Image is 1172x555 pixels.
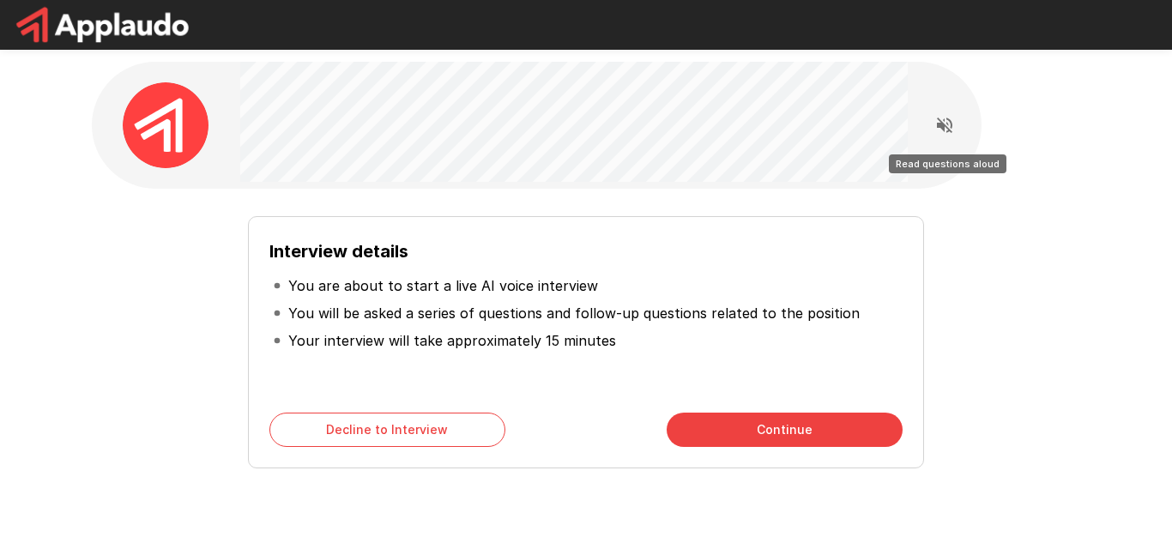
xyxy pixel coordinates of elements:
[123,82,208,168] img: applaudo_avatar.png
[889,154,1006,173] div: Read questions aloud
[288,330,616,351] p: Your interview will take approximately 15 minutes
[288,303,860,323] p: You will be asked a series of questions and follow-up questions related to the position
[269,241,408,262] b: Interview details
[927,108,962,142] button: Read questions aloud
[667,413,903,447] button: Continue
[269,413,505,447] button: Decline to Interview
[288,275,598,296] p: You are about to start a live AI voice interview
